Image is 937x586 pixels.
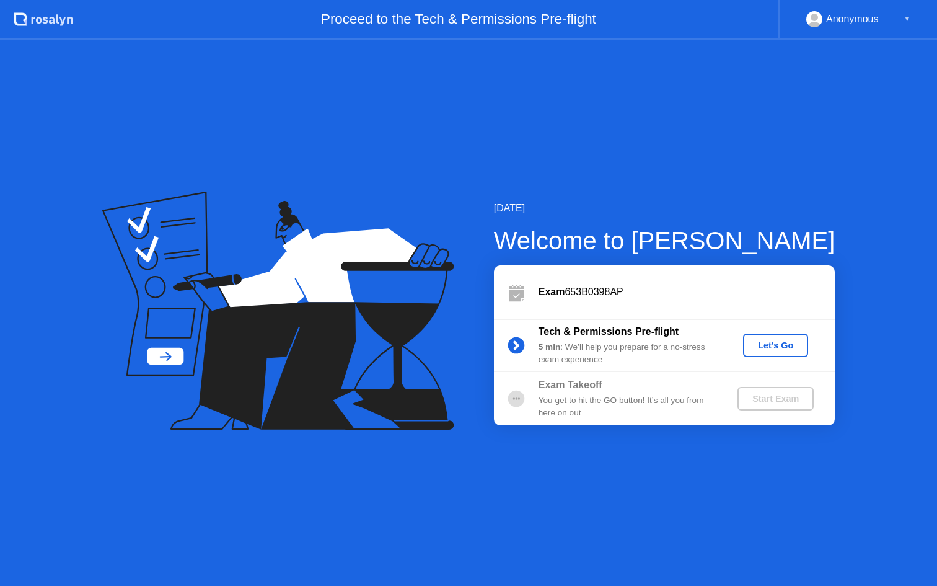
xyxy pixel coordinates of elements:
div: : We’ll help you prepare for a no-stress exam experience [539,341,717,366]
div: 653B0398AP [539,285,835,300]
b: Exam [539,286,565,297]
div: Anonymous [826,11,879,27]
b: Tech & Permissions Pre-flight [539,326,679,337]
div: Welcome to [PERSON_NAME] [494,222,835,259]
div: [DATE] [494,201,835,216]
b: Exam Takeoff [539,380,602,390]
div: Let's Go [748,340,803,350]
button: Start Exam [737,387,814,411]
b: 5 min [539,342,561,352]
div: You get to hit the GO button! It’s all you from here on out [539,394,717,420]
div: Start Exam [742,394,809,404]
button: Let's Go [743,334,808,357]
div: ▼ [904,11,910,27]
